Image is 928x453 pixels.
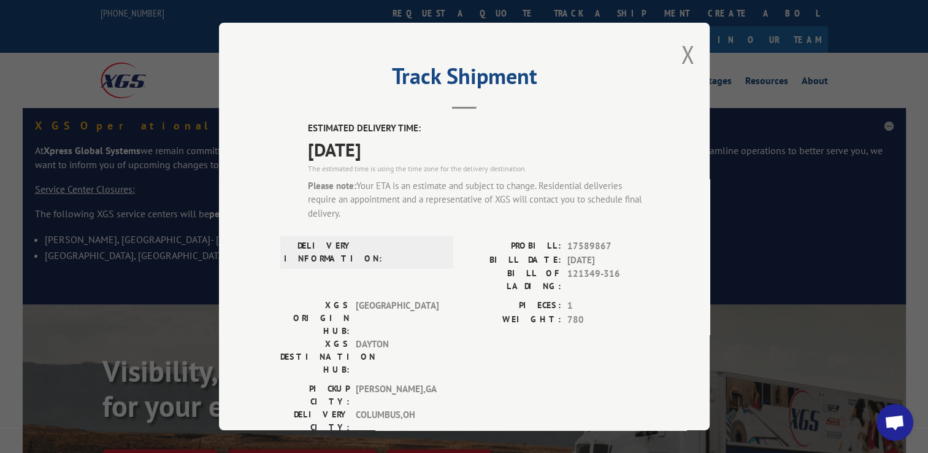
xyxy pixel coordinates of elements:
div: The estimated time is using the time zone for the delivery destination. [308,163,648,174]
a: Open chat [876,404,913,441]
span: [PERSON_NAME] , GA [356,382,439,408]
span: [GEOGRAPHIC_DATA] [356,299,439,338]
span: 17589867 [567,239,648,254]
label: DELIVERY CITY: [280,408,350,434]
span: COLUMBUS , OH [356,408,439,434]
label: XGS ORIGIN HUB: [280,299,350,338]
span: [DATE] [308,135,648,163]
span: 1 [567,299,648,313]
label: WEIGHT: [464,312,561,327]
span: [DATE] [567,253,648,267]
label: PIECES: [464,299,561,313]
button: Close modal [681,38,694,71]
label: PICKUP CITY: [280,382,350,408]
div: Your ETA is an estimate and subject to change. Residential deliveries require an appointment and ... [308,179,648,220]
label: BILL DATE: [464,253,561,267]
span: 121349-316 [567,267,648,293]
h2: Track Shipment [280,68,648,91]
label: PROBILL: [464,239,561,254]
label: BILL OF LADING: [464,267,561,293]
label: XGS DESTINATION HUB: [280,338,350,376]
strong: Please note: [308,179,356,191]
span: DAYTON [356,338,439,376]
label: DELIVERY INFORMATION: [284,239,353,265]
span: 780 [567,312,648,327]
label: ESTIMATED DELIVERY TIME: [308,122,648,136]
